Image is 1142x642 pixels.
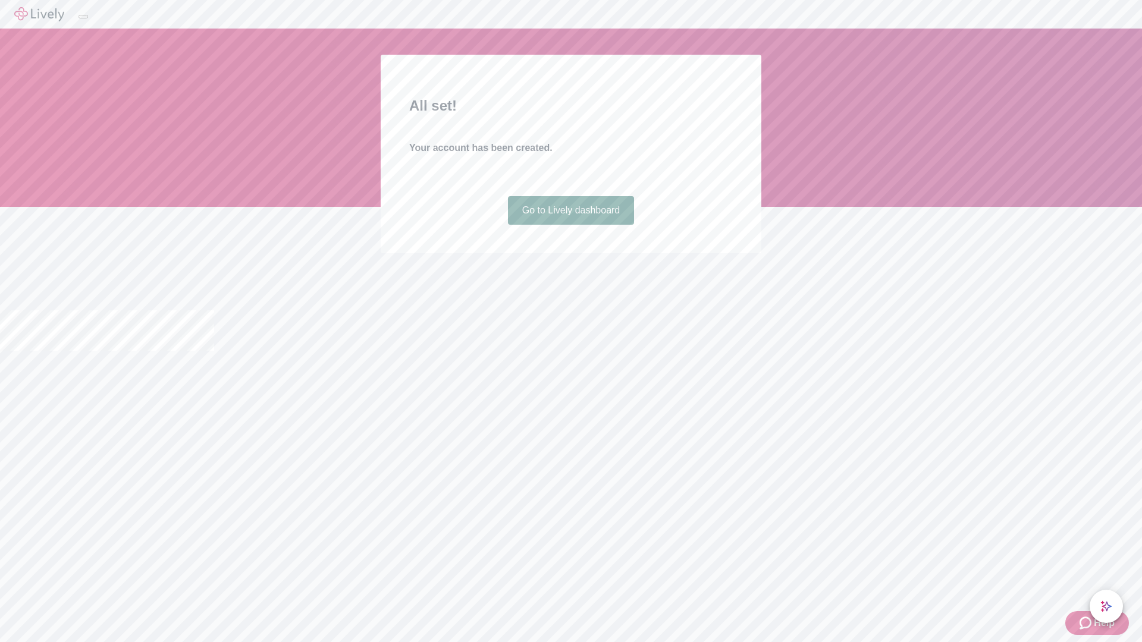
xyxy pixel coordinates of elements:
[1065,611,1129,635] button: Zendesk support iconHelp
[409,95,733,117] h2: All set!
[409,141,733,155] h4: Your account has been created.
[79,15,88,18] button: Log out
[1090,590,1123,623] button: chat
[1100,600,1112,612] svg: Lively AI Assistant
[1094,616,1115,630] span: Help
[1080,616,1094,630] svg: Zendesk support icon
[508,196,635,225] a: Go to Lively dashboard
[14,7,64,21] img: Lively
